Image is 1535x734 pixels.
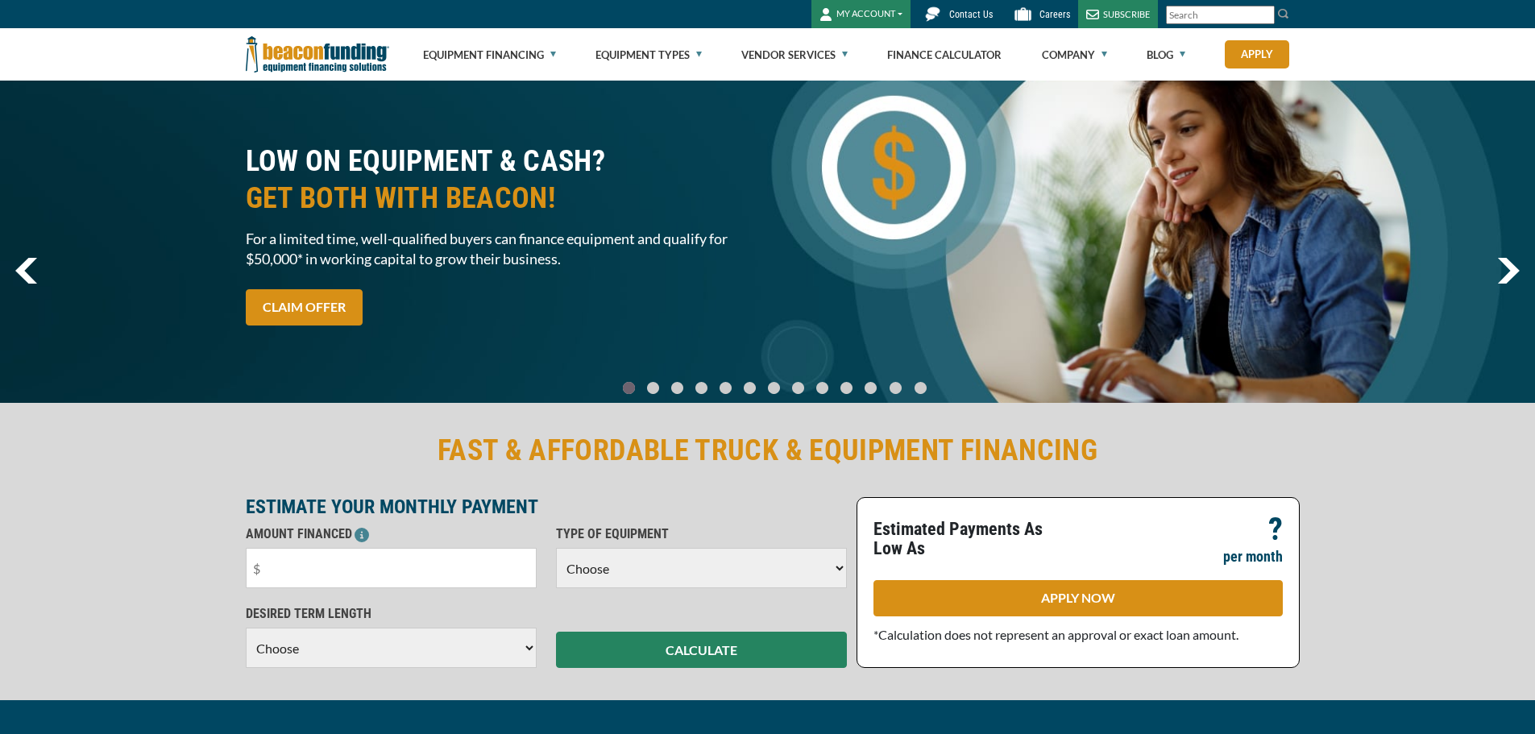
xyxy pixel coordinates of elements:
[246,28,389,81] img: Beacon Funding Corporation logo
[886,381,906,395] a: Go To Slide 11
[1147,29,1185,81] a: Blog
[949,9,993,20] span: Contact Us
[246,525,537,544] p: AMOUNT FINANCED
[788,381,807,395] a: Go To Slide 7
[246,497,847,516] p: ESTIMATE YOUR MONTHLY PAYMENT
[1258,9,1271,22] a: Clear search text
[873,580,1283,616] a: APPLY NOW
[1166,6,1275,24] input: Search
[246,548,537,588] input: $
[1223,547,1283,566] p: per month
[1497,258,1520,284] img: Right Navigator
[691,381,711,395] a: Go To Slide 3
[764,381,783,395] a: Go To Slide 6
[246,180,758,217] span: GET BOTH WITH BEACON!
[667,381,687,395] a: Go To Slide 2
[595,29,702,81] a: Equipment Types
[15,258,37,284] img: Left Navigator
[246,143,758,217] h2: LOW ON EQUIPMENT & CASH?
[246,229,758,269] span: For a limited time, well-qualified buyers can finance equipment and qualify for $50,000* in worki...
[556,632,847,668] button: CALCULATE
[812,381,832,395] a: Go To Slide 8
[1277,7,1290,20] img: Search
[873,627,1238,642] span: *Calculation does not represent an approval or exact loan amount.
[246,604,537,624] p: DESIRED TERM LENGTH
[911,381,931,395] a: Go To Slide 12
[740,381,759,395] a: Go To Slide 5
[643,381,662,395] a: Go To Slide 1
[423,29,556,81] a: Equipment Financing
[836,381,856,395] a: Go To Slide 9
[246,432,1290,469] h2: FAST & AFFORDABLE TRUCK & EQUIPMENT FINANCING
[1225,40,1289,68] a: Apply
[716,381,735,395] a: Go To Slide 4
[1039,9,1070,20] span: Careers
[246,289,363,326] a: CLAIM OFFER
[887,29,1002,81] a: Finance Calculator
[1497,258,1520,284] a: next
[619,381,638,395] a: Go To Slide 0
[1042,29,1107,81] a: Company
[556,525,847,544] p: TYPE OF EQUIPMENT
[1268,520,1283,539] p: ?
[741,29,848,81] a: Vendor Services
[873,520,1068,558] p: Estimated Payments As Low As
[861,381,881,395] a: Go To Slide 10
[15,258,37,284] a: previous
